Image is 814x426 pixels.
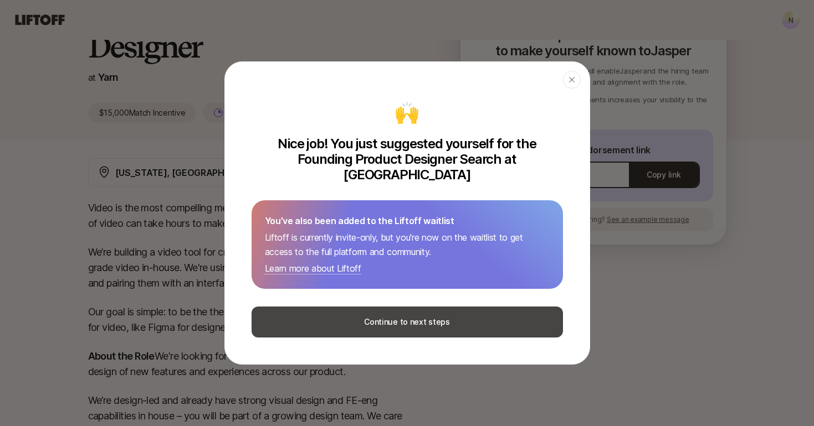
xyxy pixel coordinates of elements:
[265,263,361,274] a: Learn more about Liftoff
[252,136,563,183] p: Nice job! You just suggested yourself for the Founding Product Designer Search at [GEOGRAPHIC_DATA]
[395,97,419,127] div: 🙌
[252,306,563,337] button: Continue to next steps
[265,214,550,228] p: You’ve also been added to the Liftoff waitlist
[265,230,550,259] p: Liftoff is currently invite-only, but you're now on the waitlist to get access to the full platfo...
